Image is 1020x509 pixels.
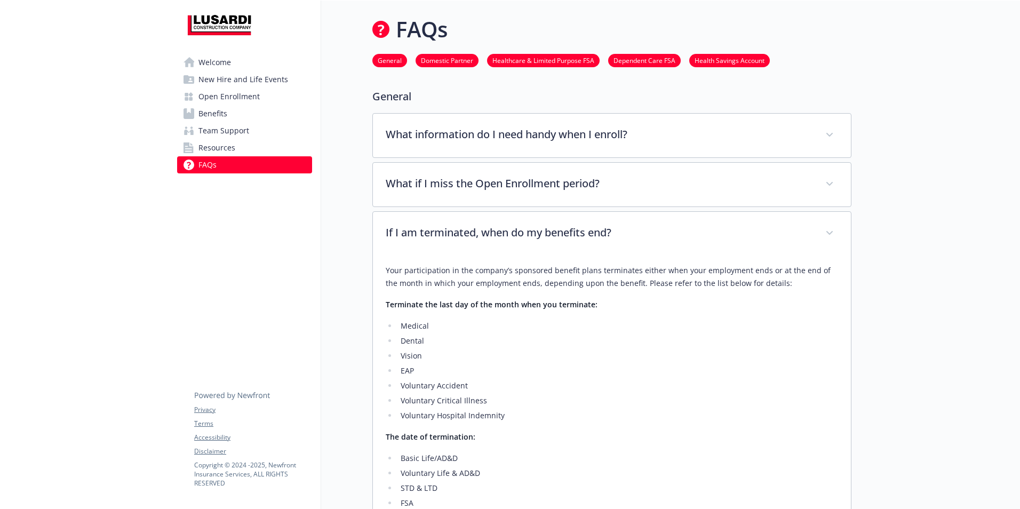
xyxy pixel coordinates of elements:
[177,54,312,71] a: Welcome
[608,55,681,65] a: Dependent Care FSA
[198,71,288,88] span: New Hire and Life Events
[397,379,838,392] li: Voluntary Accident
[177,139,312,156] a: Resources
[194,433,312,442] a: Accessibility
[177,105,312,122] a: Benefits
[198,54,231,71] span: Welcome
[198,156,217,173] span: FAQs
[194,447,312,456] a: Disclaimer
[397,467,838,480] li: Voluntary Life & AD&D
[373,163,851,206] div: What if I miss the Open Enrollment period?
[177,71,312,88] a: New Hire and Life Events
[386,299,597,309] strong: Terminate the last day of the month when you terminate:
[487,55,600,65] a: Healthcare & Limited Purpose FSA
[198,88,260,105] span: Open Enrollment
[373,212,851,256] div: If I am terminated, when do my benefits end?
[416,55,479,65] a: Domestic Partner
[397,349,838,362] li: Vision
[397,320,838,332] li: Medical
[386,176,812,192] p: What if I miss the Open Enrollment period?
[397,335,838,347] li: Dental
[397,394,838,407] li: Voluntary Critical Illness
[397,482,838,495] li: STD & LTD
[397,452,838,465] li: Basic Life/AD&D
[194,460,312,488] p: Copyright © 2024 - 2025 , Newfront Insurance Services, ALL RIGHTS RESERVED
[194,405,312,415] a: Privacy
[177,156,312,173] a: FAQs
[386,225,812,241] p: If I am terminated, when do my benefits end?
[198,105,227,122] span: Benefits
[372,89,851,105] p: General
[373,114,851,157] div: What information do I need handy when I enroll?
[396,13,448,45] h1: FAQs
[386,432,475,442] strong: The date of termination:
[386,126,812,142] p: What information do I need handy when I enroll?
[372,55,407,65] a: General
[689,55,770,65] a: Health Savings Account
[386,264,838,290] p: Your participation in the company’s sponsored benefit plans terminates either when your employmen...
[198,139,235,156] span: Resources
[198,122,249,139] span: Team Support
[397,364,838,377] li: EAP
[397,409,838,422] li: Voluntary Hospital Indemnity
[194,419,312,428] a: Terms
[177,122,312,139] a: Team Support
[177,88,312,105] a: Open Enrollment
